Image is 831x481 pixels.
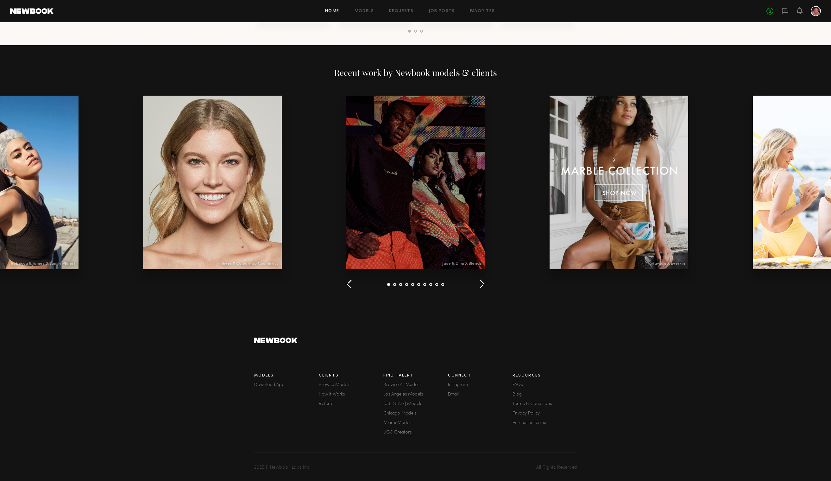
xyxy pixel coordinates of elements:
[383,430,448,435] a: UGC Creators
[513,411,577,416] a: Privacy Policy
[513,383,577,387] a: FAQs
[429,9,455,13] a: Job Posts
[383,392,448,397] a: Los Angeles Models
[448,383,513,387] a: Instagram
[383,402,448,406] a: [US_STATE] Models
[513,392,577,397] a: Blog
[254,465,311,470] span: 2025 © Newbook Labs Inc.
[254,374,319,378] h3: Models
[448,392,513,397] a: Email
[325,9,339,13] a: Home
[513,421,577,425] a: Purchaser Terms
[319,392,383,397] a: How It Works
[448,374,513,378] h3: Connect
[513,402,577,406] a: Terms & Conditions
[254,383,319,387] a: Download App
[389,9,413,13] a: Requests
[319,374,383,378] h3: Clients
[383,374,448,378] h3: Find Talent
[319,383,383,387] a: Browse Models
[536,465,577,470] span: All Rights Reserved
[470,9,495,13] a: Favorites
[383,421,448,425] a: Miami Models
[355,9,374,13] a: Models
[319,402,383,406] a: Referral
[383,383,448,387] a: Browse All Models
[383,411,448,416] a: Chicago Models
[513,374,577,378] h3: Resources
